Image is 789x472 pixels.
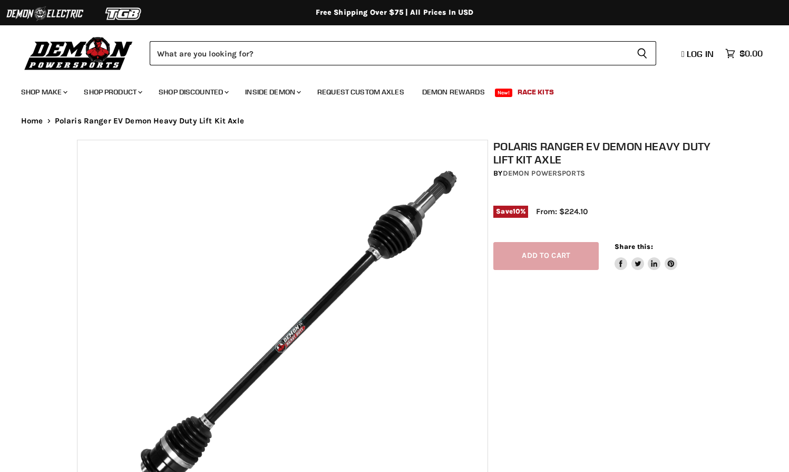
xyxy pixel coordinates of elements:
span: $0.00 [739,49,763,59]
span: Log in [687,49,714,59]
span: Save % [493,206,528,217]
button: Search [628,41,656,65]
span: New! [495,89,513,97]
a: Demon Powersports [503,169,585,178]
aside: Share this: [615,242,677,270]
form: Product [150,41,656,65]
ul: Main menu [13,77,760,103]
a: Inside Demon [237,81,307,103]
a: Home [21,117,43,126]
a: Shop Make [13,81,74,103]
input: Search [150,41,628,65]
a: Shop Discounted [151,81,235,103]
img: Demon Electric Logo 2 [5,4,84,24]
span: From: $224.10 [536,207,588,216]
span: Share this: [615,243,652,251]
h1: Polaris Ranger EV Demon Heavy Duty Lift Kit Axle [493,140,717,166]
a: Race Kits [510,81,562,103]
span: Polaris Ranger EV Demon Heavy Duty Lift Kit Axle [55,117,244,126]
div: by [493,168,717,179]
img: TGB Logo 2 [84,4,163,24]
a: Shop Product [76,81,149,103]
a: $0.00 [720,46,768,61]
a: Log in [677,49,720,59]
span: 10 [513,207,520,215]
a: Demon Rewards [414,81,493,103]
a: Request Custom Axles [309,81,412,103]
img: Demon Powersports [21,34,137,72]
